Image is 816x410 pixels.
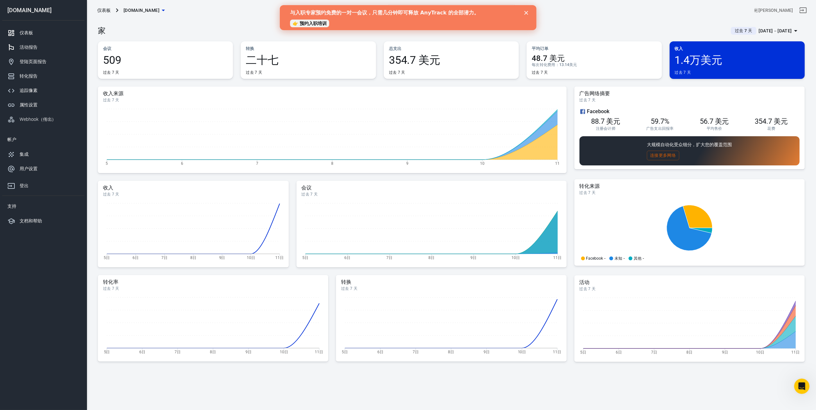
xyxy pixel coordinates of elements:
[413,350,419,354] tspan: 7日
[104,350,110,354] tspan: 5日
[2,26,84,40] a: 仪表板
[7,204,16,209] font: 支持
[518,350,526,354] tspan: 10日
[2,69,84,83] a: 转化报告
[553,350,562,354] tspan: 11日
[759,28,792,33] font: [DATE]－[DATE]
[791,350,800,355] tspan: 11日
[190,255,196,260] tspan: 8日
[448,350,454,354] tspan: 8日
[342,350,348,354] tspan: 5日
[2,112,84,127] a: Webhook（传出）
[532,70,548,75] font: 过去 7 天
[580,98,596,102] font: 过去 7 天
[341,286,357,291] font: 过去 7 天
[484,350,490,354] tspan: 9日
[532,54,565,63] font: 48.7 美元
[139,350,145,354] tspan: 6日
[675,54,723,66] font: 1.4万美元
[103,70,119,75] font: 过去 7 天
[103,90,124,96] font: 收入来源
[7,7,52,13] font: [DOMAIN_NAME]
[20,183,29,188] font: 登出
[280,5,537,30] iframe: Intercom 实时聊天横幅
[246,54,279,66] font: 二十七
[555,63,559,67] font: ：
[387,4,516,16] button: 找到任何东西...⌘ + K
[651,350,657,355] tspan: 7日
[686,350,692,355] tspan: 8日
[634,256,641,261] font: 其他
[2,98,84,112] a: 属性设置
[246,70,262,75] font: 过去 7 天
[580,108,586,115] svg: Facebook广告
[707,126,722,131] font: 平均售价
[98,26,106,35] font: 家
[406,161,408,166] tspan: 9
[532,46,548,51] font: 平均订单
[20,88,38,93] font: 追踪像素
[103,192,119,197] font: 过去 7 天
[675,46,683,51] font: 收入
[181,161,183,166] tspan: 6
[302,185,312,191] font: 会议
[651,117,669,125] font: 59.7%
[580,183,600,189] font: 转化来源
[580,190,596,195] font: 过去 7 天
[700,117,729,125] font: 56.7 美元
[643,256,644,261] font: -
[768,126,776,131] font: 花费
[20,166,38,171] font: 用户设置
[580,90,610,96] font: 广告网络摘要
[470,255,477,260] tspan: 9日
[103,286,119,291] font: 过去 7 天
[246,46,254,51] font: 转换
[121,4,167,16] button: [DOMAIN_NAME]
[580,287,596,291] font: 过去 7 天
[389,46,401,51] font: 总支出
[428,255,434,260] tspan: 8日
[103,279,118,285] font: 转化率
[2,40,84,54] a: 活动报告
[133,255,139,260] tspan: 6日
[20,59,47,64] font: 登陆页面报告
[219,255,225,260] tspan: 9日
[341,279,351,285] font: 转换
[722,350,728,355] tspan: 9日
[386,255,392,260] tspan: 7日
[604,256,606,261] font: -
[726,26,805,36] button: 过去 7 天[DATE]－[DATE]
[580,279,590,285] font: 活动
[596,126,616,131] font: 注册会计师
[586,256,603,261] font: Facebook
[245,350,252,354] tspan: 9日
[20,218,42,223] font: 文档和帮助
[756,350,764,355] tspan: 10日
[754,7,793,14] div: 账户ID：I2Uq4N7g
[795,3,811,18] a: 登出
[247,255,255,260] tspan: 10日
[20,45,38,50] font: 活动报告
[647,151,679,161] button: 连接更多网络
[555,161,560,166] tspan: 11
[646,126,674,131] font: 广告支出回报率
[389,70,405,75] font: 过去 7 天
[2,147,84,162] a: 集成
[7,137,16,142] font: 帐户
[2,54,84,69] a: 登陆页面报告
[480,161,485,166] tspan: 10
[580,350,586,355] tspan: 5日
[302,192,318,197] font: 过去 7 天
[315,350,323,354] tspan: 11日
[794,379,810,394] iframe: 对讲机实时聊天
[650,153,676,158] font: 连接更多网络
[675,70,691,75] font: 过去 7 天
[755,117,788,125] font: 354.7 美元
[623,256,625,261] font: -
[511,255,520,260] tspan: 10日
[754,8,793,13] font: 彬[PERSON_NAME]
[20,73,38,79] font: 转化报告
